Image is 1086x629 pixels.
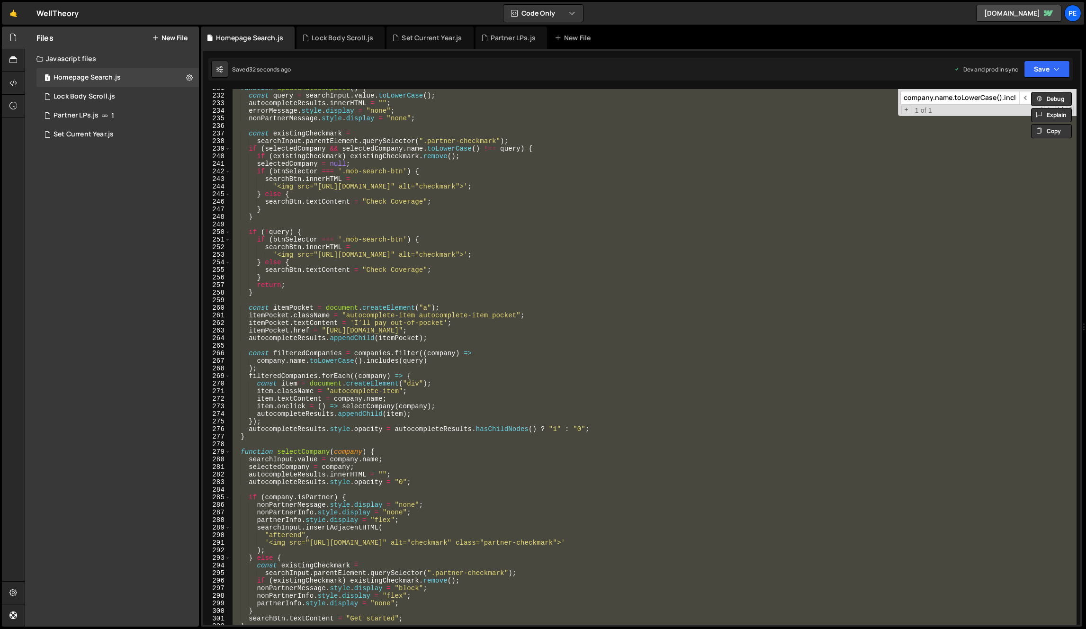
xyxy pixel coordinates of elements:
[203,243,231,251] div: 252
[36,125,199,144] div: 15879/44768.js
[203,183,231,190] div: 244
[503,5,583,22] button: Code Only
[555,33,594,43] div: New File
[203,372,231,380] div: 269
[203,577,231,584] div: 296
[1031,92,1072,106] button: Debug
[203,403,231,410] div: 273
[901,106,911,114] span: Toggle Replace mode
[203,433,231,440] div: 277
[249,65,291,73] div: 32 seconds ago
[203,584,231,592] div: 297
[203,107,231,115] div: 234
[54,73,121,82] div: Homepage Search.js
[203,153,231,160] div: 240
[203,168,231,175] div: 242
[152,34,188,42] button: New File
[203,175,231,183] div: 243
[203,600,231,607] div: 299
[203,213,231,221] div: 248
[25,49,199,68] div: Javascript files
[203,471,231,478] div: 282
[203,228,231,236] div: 250
[203,554,231,562] div: 293
[203,562,231,569] div: 294
[111,112,114,119] span: 1
[203,236,231,243] div: 251
[203,509,231,516] div: 287
[491,33,536,43] div: Partner LPs.js
[203,137,231,145] div: 238
[203,494,231,501] div: 285
[36,106,199,125] div: Partner LPs.js
[203,259,231,266] div: 254
[203,478,231,486] div: 283
[36,8,79,19] div: WellTheory
[203,615,231,622] div: 301
[203,418,231,425] div: 275
[203,547,231,554] div: 292
[203,350,231,357] div: 266
[203,410,231,418] div: 274
[203,569,231,577] div: 295
[36,68,199,87] div: 15879/44964.js
[203,516,231,524] div: 288
[203,312,231,319] div: 261
[203,456,231,463] div: 280
[54,111,99,120] div: Partner LPs.js
[1031,124,1072,138] button: Copy
[232,65,291,73] div: Saved
[203,281,231,289] div: 257
[203,486,231,494] div: 284
[2,2,25,25] a: 🤙
[203,463,231,471] div: 281
[203,342,231,350] div: 265
[203,607,231,615] div: 300
[36,33,54,43] h2: Files
[203,198,231,206] div: 246
[203,190,231,198] div: 245
[203,319,231,327] div: 262
[203,289,231,297] div: 258
[203,524,231,531] div: 289
[203,380,231,387] div: 270
[1019,91,1032,105] span: ​
[402,33,462,43] div: Set Current Year.js
[203,539,231,547] div: 291
[976,5,1061,22] a: [DOMAIN_NAME]
[954,65,1018,73] div: Dev and prod in sync
[203,304,231,312] div: 260
[203,425,231,433] div: 276
[1064,5,1081,22] a: Pe
[900,91,1019,105] input: Search for
[203,206,231,213] div: 247
[911,107,936,114] span: 1 of 1
[203,92,231,99] div: 232
[216,33,283,43] div: Homepage Search.js
[203,99,231,107] div: 233
[203,115,231,122] div: 235
[203,395,231,403] div: 272
[36,87,199,106] div: 15879/42362.js
[203,365,231,372] div: 268
[203,448,231,456] div: 279
[203,130,231,137] div: 237
[203,145,231,153] div: 239
[203,266,231,274] div: 255
[54,130,114,139] div: Set Current Year.js
[203,297,231,304] div: 259
[203,122,231,130] div: 236
[203,327,231,334] div: 263
[45,75,50,82] span: 1
[203,357,231,365] div: 267
[203,251,231,259] div: 253
[312,33,373,43] div: Lock Body Scroll.js
[203,221,231,228] div: 249
[203,440,231,448] div: 278
[203,501,231,509] div: 286
[203,160,231,168] div: 241
[203,274,231,281] div: 256
[203,592,231,600] div: 298
[1031,108,1072,122] button: Explain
